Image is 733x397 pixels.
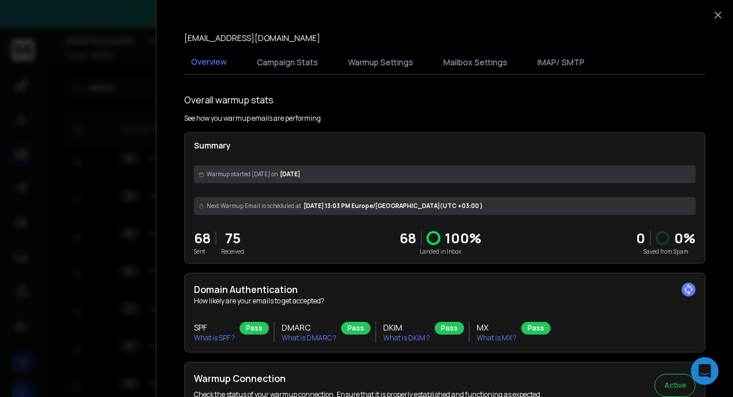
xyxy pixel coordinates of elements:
[221,229,244,247] p: 75
[194,229,211,247] p: 68
[383,333,430,343] p: What is DKIM ?
[399,229,416,247] p: 68
[341,322,371,335] div: Pass
[383,322,430,333] h3: DKIM
[194,372,542,385] h2: Warmup Connection
[435,322,464,335] div: Pass
[530,50,592,75] button: IMAP/ SMTP
[184,93,274,107] h1: Overall warmup stats
[477,322,517,333] h3: MX
[207,202,301,210] span: Next Warmup Email is scheduled at
[282,322,336,333] h3: DMARC
[250,50,325,75] button: Campaign Stats
[194,247,211,256] p: Sent
[184,114,321,123] p: See how you warmup emails are performing
[194,197,695,215] div: [DATE] 13:03 PM Europe/[GEOGRAPHIC_DATA] (UTC +03:00 )
[282,333,336,343] p: What is DMARC ?
[655,374,695,397] button: Active
[184,32,320,44] p: [EMAIL_ADDRESS][DOMAIN_NAME]
[399,247,481,256] p: Landed in Inbox
[194,140,695,151] p: Summary
[691,357,719,385] div: Open Intercom Messenger
[341,50,420,75] button: Warmup Settings
[436,50,514,75] button: Mailbox Settings
[636,247,695,256] p: Saved from Spam
[521,322,551,335] div: Pass
[477,333,517,343] p: What is MX ?
[445,229,481,247] p: 100 %
[194,283,695,296] h2: Domain Authentication
[194,333,235,343] p: What is SPF ?
[240,322,269,335] div: Pass
[636,228,645,247] strong: 0
[194,296,695,306] p: How likely are your emails to get accepted?
[184,49,234,76] button: Overview
[207,170,278,179] span: Warmup started [DATE] on
[674,229,695,247] p: 0 %
[194,165,695,183] div: [DATE]
[221,247,244,256] p: Received
[194,322,235,333] h3: SPF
